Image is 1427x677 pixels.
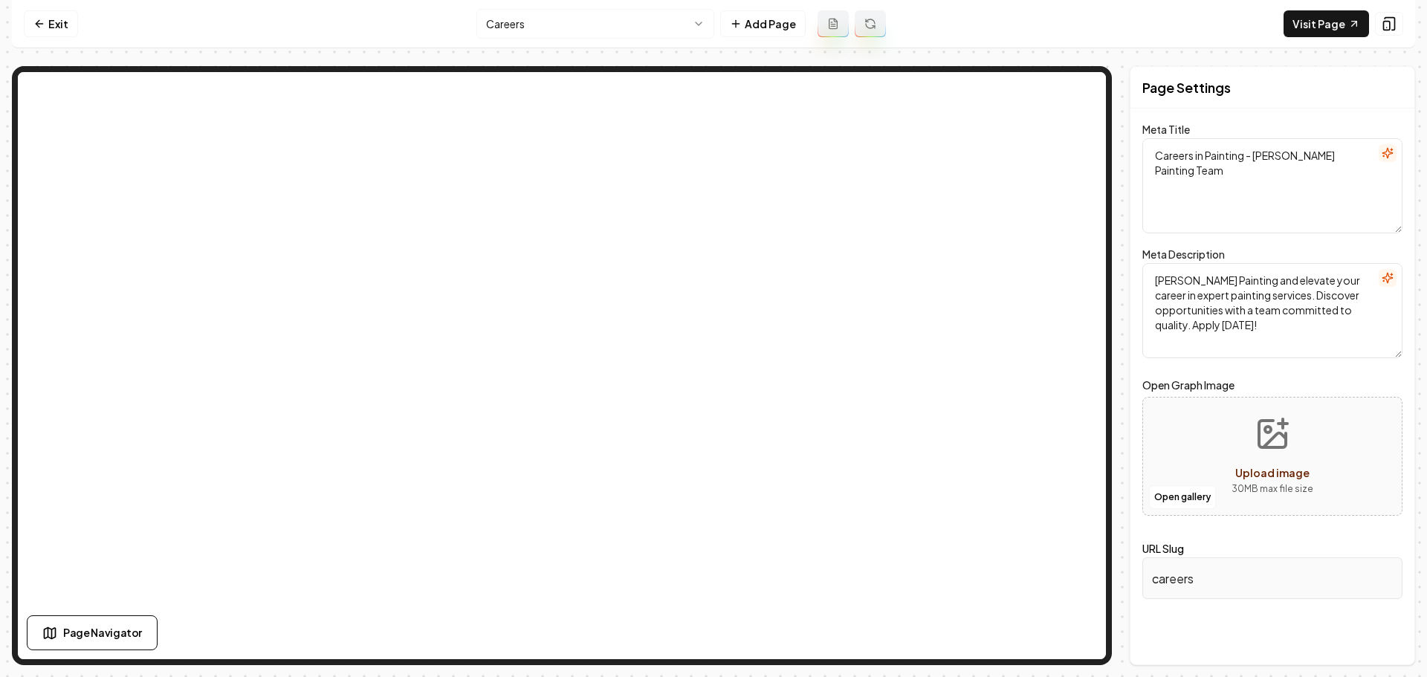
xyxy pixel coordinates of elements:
label: Meta Title [1142,123,1190,136]
h2: Page Settings [1142,77,1231,98]
p: 30 MB max file size [1232,482,1313,496]
a: Exit [24,10,78,37]
span: Page Navigator [63,625,142,641]
a: Visit Page [1284,10,1369,37]
button: Page Navigator [27,615,158,650]
button: Regenerate page [855,10,886,37]
span: Upload image [1235,466,1310,479]
button: Upload image [1220,404,1325,508]
button: Open gallery [1149,485,1216,509]
button: Add admin page prompt [818,10,849,37]
label: Meta Description [1142,247,1225,261]
label: Open Graph Image [1142,376,1402,394]
button: Add Page [720,10,806,37]
label: URL Slug [1142,542,1184,555]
